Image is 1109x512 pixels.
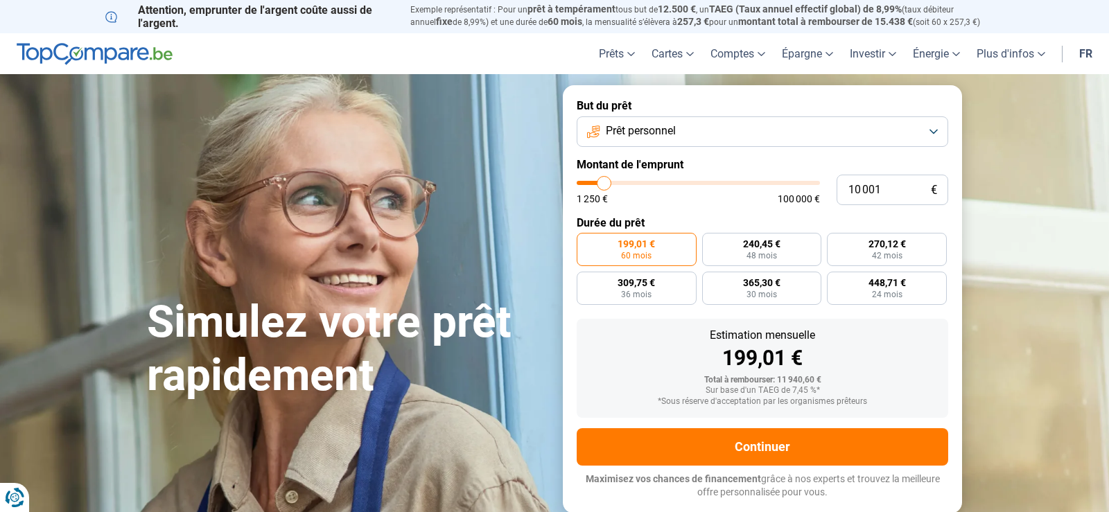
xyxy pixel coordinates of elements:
[738,16,913,27] span: montant total à rembourser de 15.438 €
[677,16,709,27] span: 257,3 €
[743,239,780,249] span: 240,45 €
[1071,33,1101,74] a: fr
[588,348,937,369] div: 199,01 €
[778,194,820,204] span: 100 000 €
[746,251,777,260] span: 48 mois
[105,3,394,30] p: Attention, emprunter de l'argent coûte aussi de l'argent.
[577,158,948,171] label: Montant de l'emprunt
[658,3,696,15] span: 12.500 €
[588,386,937,396] div: Sur base d'un TAEG de 7,45 %*
[905,33,968,74] a: Énergie
[868,239,906,249] span: 270,12 €
[527,3,615,15] span: prêt à tempérament
[702,33,774,74] a: Comptes
[588,376,937,385] div: Total à rembourser: 11 940,60 €
[968,33,1054,74] a: Plus d'infos
[606,123,676,139] span: Prêt personnel
[577,473,948,500] p: grâce à nos experts et trouvez la meilleure offre personnalisée pour vous.
[743,278,780,288] span: 365,30 €
[621,251,652,260] span: 60 mois
[746,290,777,299] span: 30 mois
[872,290,902,299] span: 24 mois
[591,33,643,74] a: Prêts
[618,239,655,249] span: 199,01 €
[588,330,937,341] div: Estimation mensuelle
[868,278,906,288] span: 448,71 €
[410,3,1004,28] p: Exemple représentatif : Pour un tous but de , un (taux débiteur annuel de 8,99%) et une durée de ...
[709,3,902,15] span: TAEG (Taux annuel effectif global) de 8,99%
[147,296,546,403] h1: Simulez votre prêt rapidement
[577,194,608,204] span: 1 250 €
[643,33,702,74] a: Cartes
[774,33,841,74] a: Épargne
[618,278,655,288] span: 309,75 €
[577,216,948,229] label: Durée du prêt
[588,397,937,407] div: *Sous réserve d'acceptation par les organismes prêteurs
[577,428,948,466] button: Continuer
[621,290,652,299] span: 36 mois
[548,16,582,27] span: 60 mois
[577,116,948,147] button: Prêt personnel
[17,43,173,65] img: TopCompare
[436,16,453,27] span: fixe
[577,99,948,112] label: But du prêt
[872,251,902,260] span: 42 mois
[931,184,937,196] span: €
[586,473,761,484] span: Maximisez vos chances de financement
[841,33,905,74] a: Investir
